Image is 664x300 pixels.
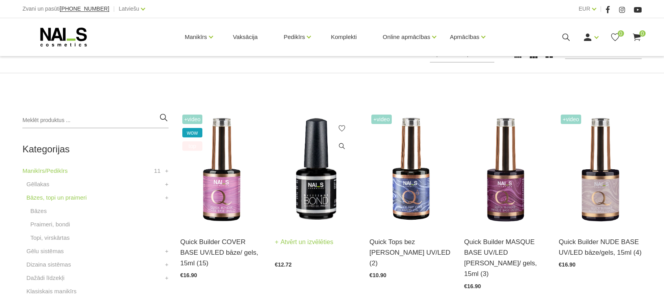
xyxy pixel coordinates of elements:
[275,237,333,248] a: Atvērt un izvēlēties
[30,233,70,243] a: Topi, virskārtas
[22,113,168,128] input: Meklēt produktus ...
[26,180,49,189] a: Gēllakas
[275,261,292,268] span: €12.72
[464,113,547,227] img: Quick Masque base – viegli maskējoša bāze/gels. Šī bāze/gels ir unikāls produkts ar daudz izmanto...
[559,113,642,227] img: Lieliskas noturības kamuflējošā bāze/gels, kas ir saudzīga pret dabīgo nagu un nebojā naga plātni...
[559,237,642,258] a: Quick Builder NUDE BASE UV/LED bāze/gels, 15ml (4)
[26,287,77,296] a: Klasiskais manikīrs
[180,237,263,269] a: Quick Builder COVER BASE UV/LED bāze/ gels, 15ml (15)
[30,206,47,216] a: Bāzes
[26,273,64,283] a: Dažādi līdzekļi
[60,6,109,12] a: [PHONE_NUMBER]
[165,260,169,269] a: +
[559,261,576,268] span: €16.90
[632,32,642,42] a: 0
[26,260,71,269] a: Dizaina sistēmas
[26,193,86,202] a: Bāzes, topi un praimeri
[165,246,169,256] a: +
[275,113,358,227] img: Bezskābes saķeres kārta nagiem.Skābi nesaturošs līdzeklis, kas nodrošina lielisku dabīgā naga saķ...
[185,21,207,53] a: Manikīrs
[371,115,392,124] span: +Video
[325,18,363,56] a: Komplekti
[30,220,70,229] a: Praimeri, bondi
[180,272,197,278] span: €16.90
[284,21,305,53] a: Pedikīrs
[182,128,203,137] span: wow
[639,30,646,37] span: 0
[165,273,169,283] a: +
[180,113,263,227] img: Šī brīža iemīlētākais produkts, kas nepieviļ nevienu meistaru.Perfektas noturības kamuflāžas bāze...
[22,4,109,14] div: Zvani un pasūti
[22,166,68,176] a: Manikīrs/Pedikīrs
[182,141,203,151] span: top
[182,115,203,124] span: +Video
[383,21,430,53] a: Online apmācības
[464,283,481,289] span: €16.90
[430,51,481,57] span: Populārākie vispirms
[165,193,169,202] a: +
[369,113,452,227] img: Virsējais pārklājums bez lipīgā slāņa.Nodrošina izcilu spīdumu manikīram līdz pat nākamajai profi...
[369,237,452,269] a: Quick Tops bez [PERSON_NAME] UV/LED (2)
[26,246,64,256] a: Gēlu sistēmas
[22,144,168,154] h2: Kategorijas
[154,166,161,176] span: 11
[450,21,479,53] a: Apmācības
[119,4,139,13] a: Latviešu
[165,166,169,176] a: +
[610,32,620,42] a: 0
[227,18,264,56] a: Vaksācija
[464,237,547,280] a: Quick Builder MASQUE BASE UV/LED [PERSON_NAME]/ gels, 15ml (3)
[600,4,602,14] span: |
[113,4,115,14] span: |
[165,180,169,189] a: +
[618,30,624,37] span: 0
[561,115,581,124] span: +Video
[369,272,386,278] span: €10.90
[579,4,591,13] a: EUR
